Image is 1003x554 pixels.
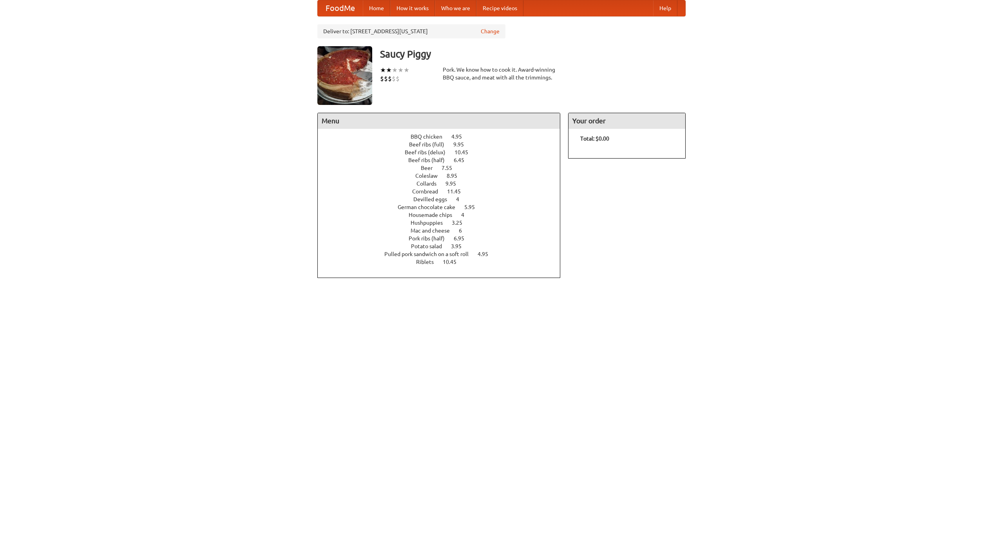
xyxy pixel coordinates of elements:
h4: Menu [318,113,560,129]
span: Riblets [416,259,442,265]
span: Cornbread [412,188,446,195]
span: 4.95 [451,134,470,140]
a: Beef ribs (half) 6.45 [408,157,479,163]
span: Potato salad [411,243,450,249]
a: German chocolate cake 5.95 [398,204,489,210]
li: $ [392,74,396,83]
span: 10.45 [443,259,464,265]
li: $ [380,74,384,83]
span: 10.45 [454,149,476,155]
li: ★ [404,66,409,74]
span: Beef ribs (half) [408,157,453,163]
a: Hushpuppies 3.25 [411,220,477,226]
a: FoodMe [318,0,363,16]
span: Beer [421,165,440,171]
a: Change [481,27,500,35]
a: Home [363,0,390,16]
span: 3.25 [452,220,470,226]
a: Beef ribs (full) 9.95 [409,141,478,148]
a: Beer 7.55 [421,165,467,171]
span: 9.95 [445,180,464,187]
span: Hushpuppies [411,220,451,226]
li: ★ [398,66,404,74]
span: Pork ribs (half) [409,235,453,242]
span: German chocolate cake [398,204,463,210]
a: Who we are [435,0,476,16]
span: 4 [456,196,467,202]
li: ★ [380,66,386,74]
a: Help [653,0,677,16]
span: 7.55 [442,165,460,171]
a: BBQ chicken 4.95 [411,134,476,140]
span: Beef ribs (delux) [405,149,453,155]
span: Pulled pork sandwich on a soft roll [384,251,476,257]
li: $ [384,74,388,83]
a: Potato salad 3.95 [411,243,476,249]
a: How it works [390,0,435,16]
span: 9.95 [453,141,472,148]
h3: Saucy Piggy [380,46,686,62]
span: 5.95 [464,204,483,210]
a: Coleslaw 8.95 [415,173,472,179]
span: Collards [416,180,444,187]
span: Coleslaw [415,173,445,179]
div: Pork. We know how to cook it. Award-winning BBQ sauce, and meat with all the trimmings. [443,66,560,81]
span: 6 [459,227,470,234]
span: 11.45 [447,188,469,195]
span: 8.95 [447,173,465,179]
a: Pork ribs (half) 6.95 [409,235,479,242]
span: Beef ribs (full) [409,141,452,148]
li: $ [396,74,400,83]
li: ★ [392,66,398,74]
h4: Your order [568,113,685,129]
span: 4 [461,212,472,218]
span: Housemade chips [409,212,460,218]
span: 6.45 [454,157,472,163]
a: Beef ribs (delux) 10.45 [405,149,483,155]
a: Housemade chips 4 [409,212,479,218]
a: Collards 9.95 [416,180,471,187]
span: 6.95 [454,235,472,242]
div: Deliver to: [STREET_ADDRESS][US_STATE] [317,24,505,38]
a: Cornbread 11.45 [412,188,475,195]
span: Mac and cheese [411,227,458,234]
li: ★ [386,66,392,74]
span: 3.95 [451,243,469,249]
a: Devilled eggs 4 [413,196,474,202]
li: $ [388,74,392,83]
a: Riblets 10.45 [416,259,471,265]
a: Pulled pork sandwich on a soft roll 4.95 [384,251,503,257]
a: Mac and cheese 6 [411,227,476,234]
span: Devilled eggs [413,196,455,202]
a: Recipe videos [476,0,523,16]
b: Total: $0.00 [580,135,609,142]
span: 4.95 [478,251,496,257]
span: BBQ chicken [411,134,450,140]
img: angular.jpg [317,46,372,105]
